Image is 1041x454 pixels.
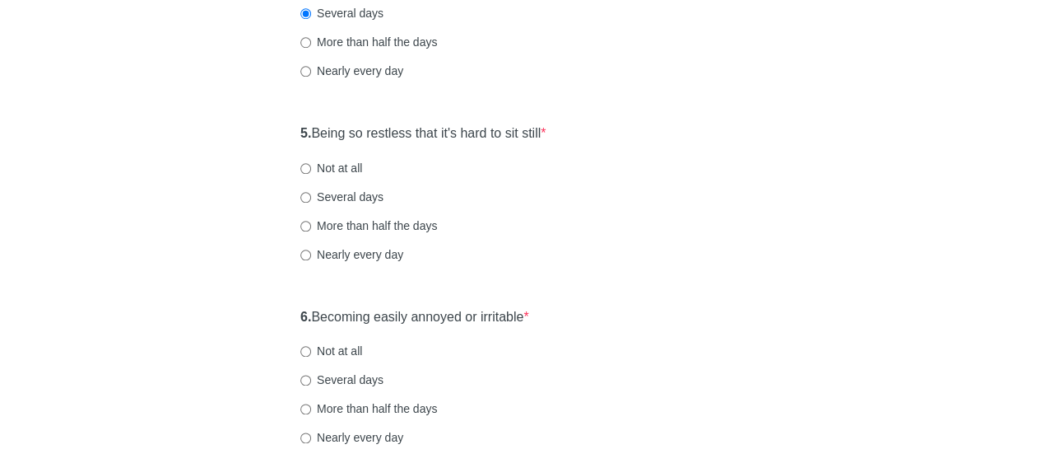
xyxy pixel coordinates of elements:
[300,343,362,359] label: Not at all
[300,124,546,143] label: Being so restless that it's hard to sit still
[300,346,311,357] input: Not at all
[300,404,311,414] input: More than half the days
[300,34,437,50] label: More than half the days
[300,8,311,19] input: Several days
[300,433,311,443] input: Nearly every day
[300,66,311,77] input: Nearly every day
[300,310,311,324] strong: 6.
[300,37,311,48] input: More than half the days
[300,63,403,79] label: Nearly every day
[300,429,403,446] label: Nearly every day
[300,375,311,386] input: Several days
[300,192,311,203] input: Several days
[300,218,437,234] label: More than half the days
[300,5,383,21] label: Several days
[300,163,311,174] input: Not at all
[300,189,383,205] label: Several days
[300,221,311,232] input: More than half the days
[300,160,362,176] label: Not at all
[300,308,529,327] label: Becoming easily annoyed or irritable
[300,400,437,417] label: More than half the days
[300,372,383,388] label: Several days
[300,126,311,140] strong: 5.
[300,246,403,263] label: Nearly every day
[300,250,311,260] input: Nearly every day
